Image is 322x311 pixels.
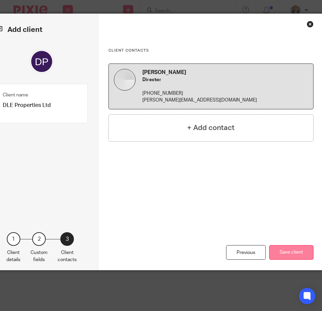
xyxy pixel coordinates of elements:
img: svg%3E [29,49,54,74]
h4: [PERSON_NAME] [142,69,308,76]
button: Save client [269,245,314,260]
p: Client contacts [58,249,77,263]
h3: Client contacts [108,48,314,53]
div: Previous [226,245,266,260]
p: [PERSON_NAME][EMAIL_ADDRESS][DOMAIN_NAME] [142,97,308,104]
p: DLE Properties Ltd [3,102,81,109]
p: Client details [6,249,20,263]
p: [PHONE_NUMBER] [142,90,308,97]
label: Client name [3,92,28,98]
div: 1 [7,232,20,246]
img: default.jpg [114,69,136,91]
div: 3 [60,232,74,246]
h4: + Add contact [187,123,235,133]
div: 2 [32,232,46,246]
h5: Director [142,76,308,83]
p: Custom fields [31,249,47,263]
div: Close this dialog window [307,21,314,28]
